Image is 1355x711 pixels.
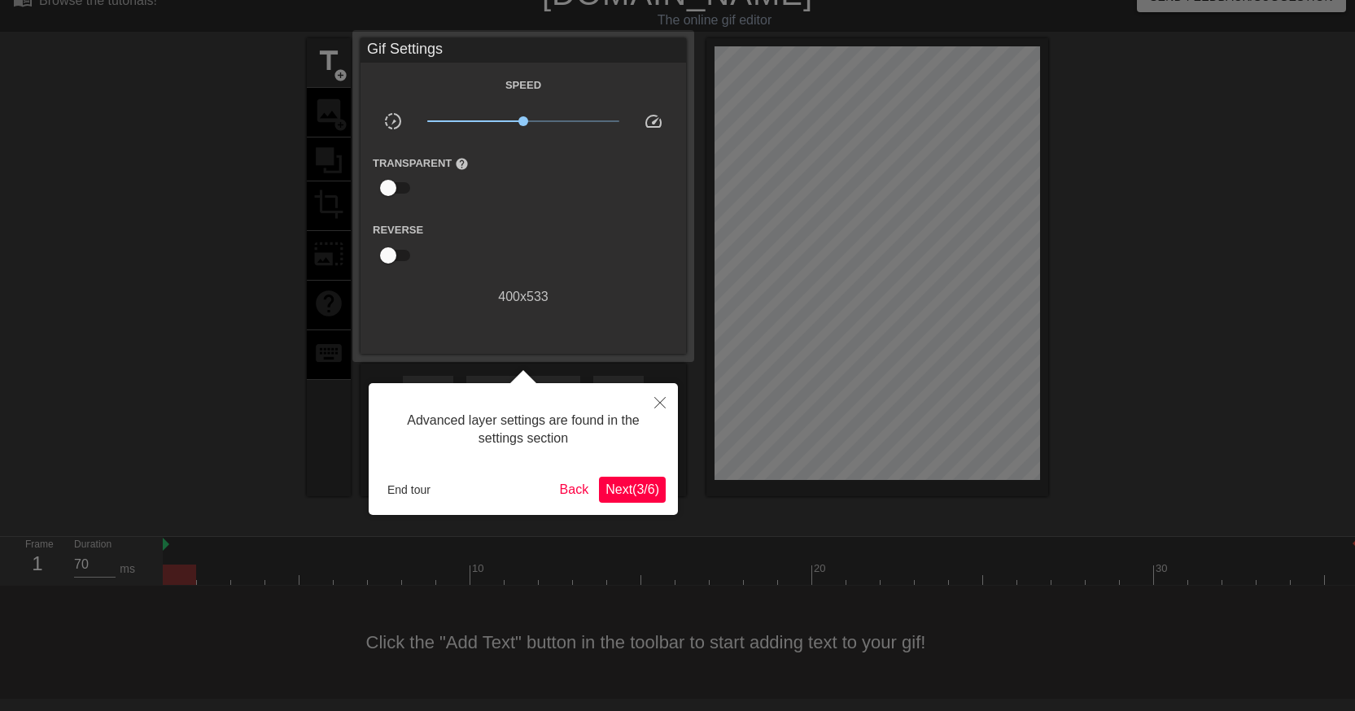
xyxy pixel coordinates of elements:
[553,477,596,503] button: Back
[642,383,678,421] button: Close
[381,478,437,502] button: End tour
[599,477,666,503] button: Next
[605,482,659,496] span: Next ( 3 / 6 )
[381,395,666,465] div: Advanced layer settings are found in the settings section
